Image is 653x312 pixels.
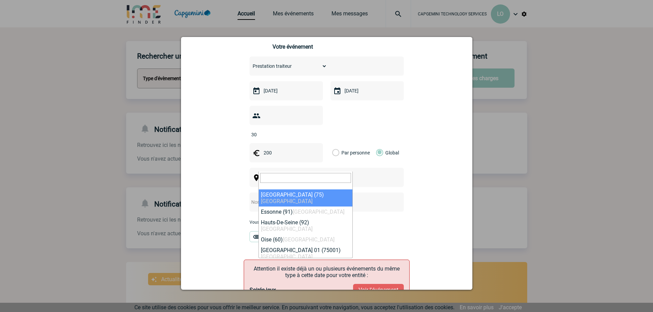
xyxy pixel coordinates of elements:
[250,287,276,293] strong: Soirée jeux
[259,234,352,245] li: Oise (60)
[250,265,404,278] p: Attention il existe déjà un ou plusieurs événements du même type à cette date pour votre entité :
[261,226,313,232] span: [GEOGRAPHIC_DATA]
[259,217,352,234] li: Hauts-De-Seine (92)
[250,198,386,207] input: Nom de l'événement
[332,143,340,162] label: Par personne
[262,86,309,95] input: Date de début
[376,143,380,162] label: Global
[250,130,314,139] input: Nombre de participants
[259,245,352,262] li: [GEOGRAPHIC_DATA] 01 (75001)
[293,209,344,215] span: [GEOGRAPHIC_DATA]
[259,207,352,217] li: Essonne (91)
[353,284,404,296] button: Voir l'événement
[261,198,313,204] span: [GEOGRAPHIC_DATA]
[261,253,313,260] span: [GEOGRAPHIC_DATA]
[259,189,352,207] li: [GEOGRAPHIC_DATA] (75)
[343,86,390,95] input: Date de fin
[273,43,380,50] h3: Votre événement
[250,220,404,225] p: Vous pouvez ajouter une pièce jointe à votre demande
[283,236,335,243] span: [GEOGRAPHIC_DATA]
[262,148,309,157] input: Budget HT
